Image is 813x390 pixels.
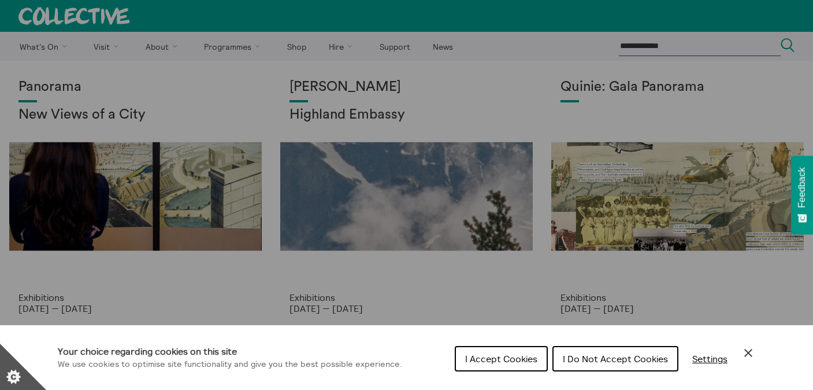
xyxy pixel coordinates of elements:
[465,353,537,365] span: I Accept Cookies
[692,353,727,365] span: Settings
[552,346,678,371] button: I Do Not Accept Cookies
[791,156,813,234] button: Feedback - Show survey
[563,353,668,365] span: I Do Not Accept Cookies
[683,347,737,370] button: Settings
[741,346,755,360] button: Close Cookie Control
[455,346,548,371] button: I Accept Cookies
[797,167,807,208] span: Feedback
[58,358,402,371] p: We use cookies to optimise site functionality and give you the best possible experience.
[58,344,402,358] h1: Your choice regarding cookies on this site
